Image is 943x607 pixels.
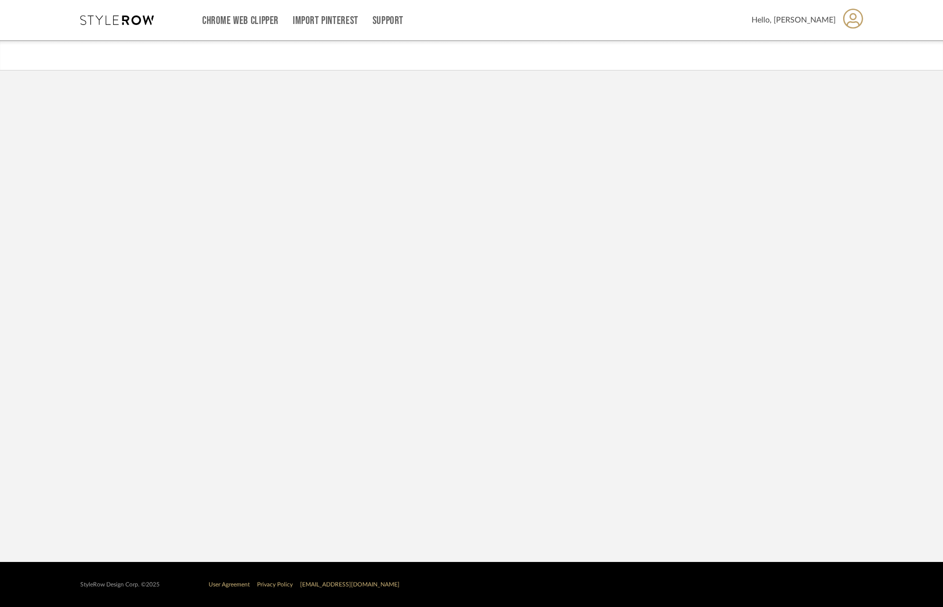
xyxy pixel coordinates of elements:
[373,17,403,25] a: Support
[257,582,293,587] a: Privacy Policy
[300,582,400,587] a: [EMAIL_ADDRESS][DOMAIN_NAME]
[209,582,250,587] a: User Agreement
[293,17,358,25] a: Import Pinterest
[202,17,279,25] a: Chrome Web Clipper
[80,581,160,588] div: StyleRow Design Corp. ©2025
[752,14,836,26] span: Hello, [PERSON_NAME]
